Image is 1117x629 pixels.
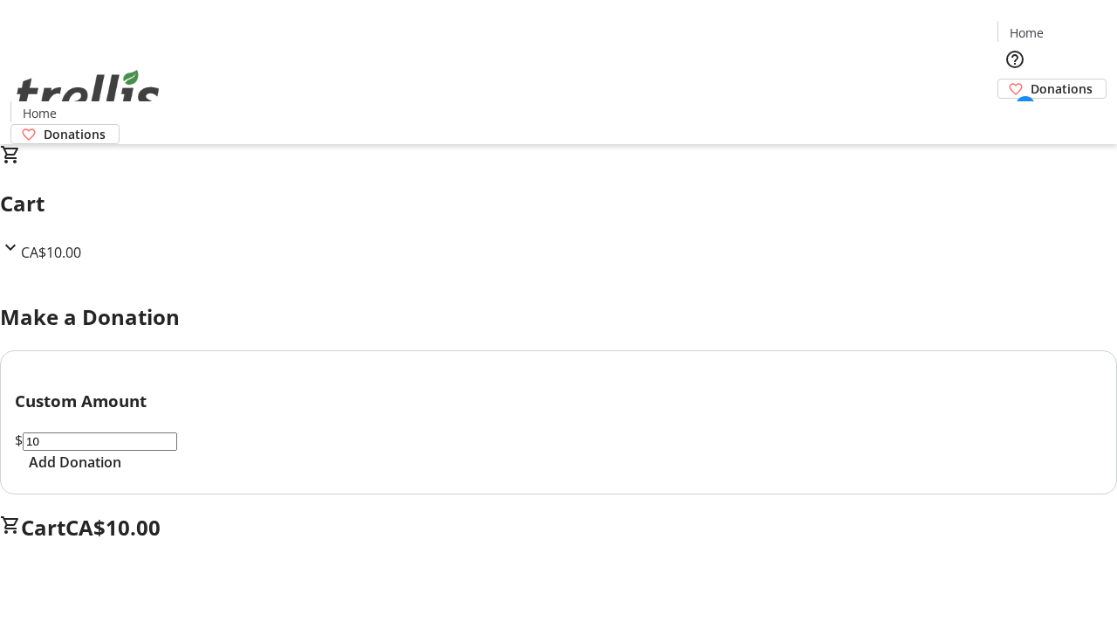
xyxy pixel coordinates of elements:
[15,431,23,450] span: $
[21,243,81,262] span: CA$10.00
[10,51,166,138] img: Orient E2E Organization IbkTnu1oJc's Logo
[15,452,135,473] button: Add Donation
[44,125,106,143] span: Donations
[1010,24,1044,42] span: Home
[23,432,177,451] input: Donation Amount
[10,124,120,144] a: Donations
[65,513,161,542] span: CA$10.00
[15,389,1102,413] h3: Custom Amount
[29,452,121,473] span: Add Donation
[998,24,1054,42] a: Home
[11,104,67,122] a: Home
[997,99,1032,134] button: Cart
[1031,79,1093,98] span: Donations
[997,42,1032,77] button: Help
[997,79,1107,99] a: Donations
[23,104,57,122] span: Home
